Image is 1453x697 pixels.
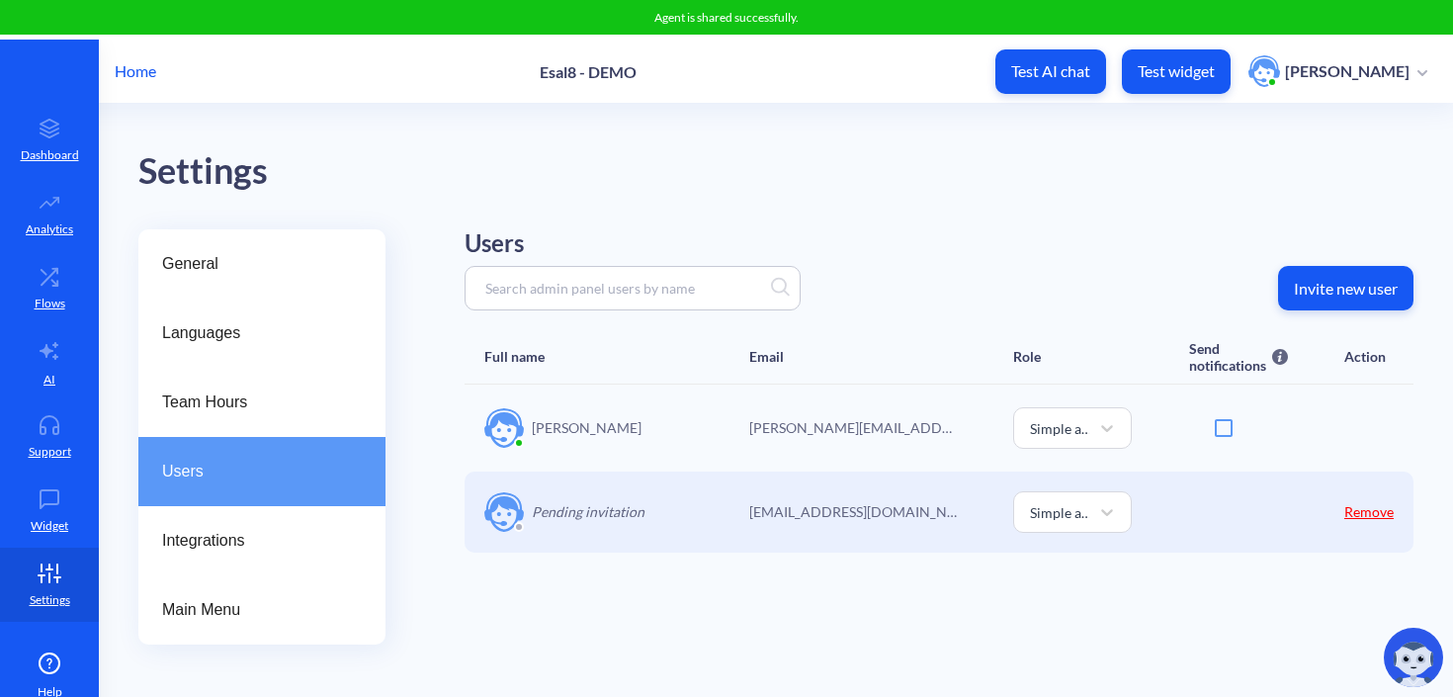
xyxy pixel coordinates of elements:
[1294,279,1398,299] p: Invite new user
[138,368,385,437] a: Team Hours
[1384,628,1443,687] img: copilot-icon.svg
[138,299,385,368] a: Languages
[749,417,957,438] p: christina.vergelets@botscrew.com
[1278,266,1413,310] button: Invite new user
[1013,348,1041,365] div: Role
[21,146,79,164] p: Dashboard
[1138,61,1215,81] p: Test widget
[484,492,524,532] img: user image
[29,443,71,461] p: Support
[162,460,346,483] span: Users
[138,437,385,506] a: Users
[43,371,55,389] p: AI
[162,529,346,553] span: Integrations
[465,229,1413,258] h2: Users
[1011,61,1090,81] p: Test AI chat
[1269,340,1288,374] img: info icon
[1189,340,1269,374] div: Send notifications
[1344,348,1386,365] div: Action
[1344,503,1394,520] a: Remove
[162,252,346,276] span: General
[1248,55,1280,87] img: user photo
[475,277,771,300] input: Search admin panel users by name
[138,229,385,299] a: General
[532,417,641,438] p: [PERSON_NAME]
[1285,60,1410,82] p: [PERSON_NAME]
[138,506,385,575] a: Integrations
[162,321,346,345] span: Languages
[484,408,524,448] img: user image
[26,220,73,238] p: Analytics
[115,59,156,83] p: Home
[1122,49,1231,94] button: Test widget
[532,503,644,520] i: Pending invitation
[1030,417,1091,438] div: Simple admin
[540,62,637,81] p: Esal8 - DEMO
[484,348,545,365] div: Full name
[138,143,1453,200] div: Settings
[35,295,65,312] p: Flows
[162,598,346,622] span: Main Menu
[31,517,68,535] p: Widget
[749,348,784,365] div: Email
[162,391,346,414] span: Team Hours
[1239,53,1437,89] button: user photo[PERSON_NAME]
[749,501,957,522] p: jared@escal8.com
[654,10,799,25] span: Agent is shared successfully.
[1030,501,1091,522] div: Simple admin
[995,49,1106,94] button: Test AI chat
[138,575,385,645] a: Main Menu
[30,591,70,609] p: Settings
